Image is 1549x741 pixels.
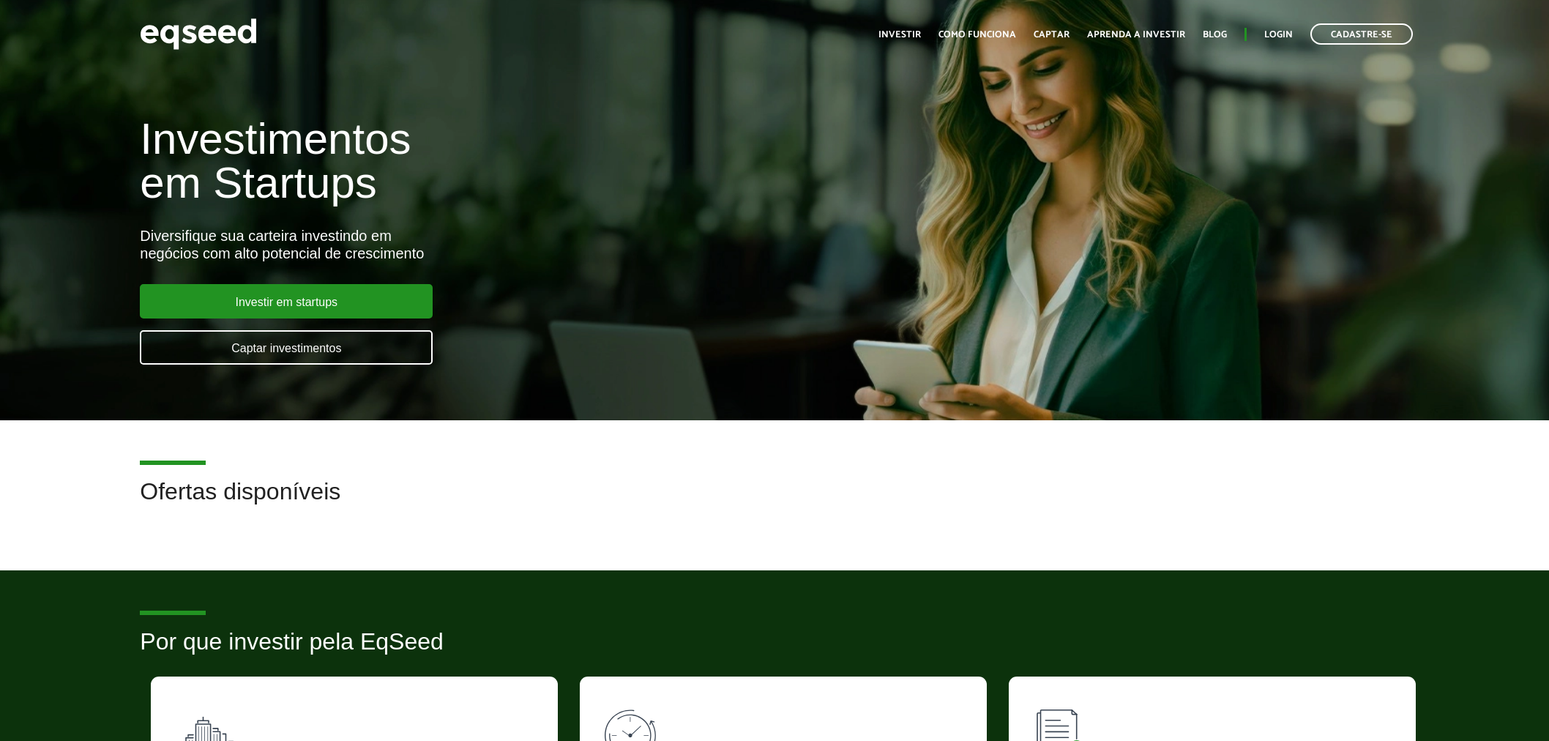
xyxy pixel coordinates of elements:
[938,30,1016,40] a: Como funciona
[140,284,433,319] a: Investir em startups
[140,479,1408,526] h2: Ofertas disponíveis
[878,30,921,40] a: Investir
[140,117,892,205] h1: Investimentos em Startups
[1203,30,1227,40] a: Blog
[140,330,433,365] a: Captar investimentos
[1310,23,1413,45] a: Cadastre-se
[1087,30,1185,40] a: Aprenda a investir
[1034,30,1070,40] a: Captar
[1264,30,1293,40] a: Login
[140,227,892,262] div: Diversifique sua carteira investindo em negócios com alto potencial de crescimento
[140,15,257,53] img: EqSeed
[140,629,1408,677] h2: Por que investir pela EqSeed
